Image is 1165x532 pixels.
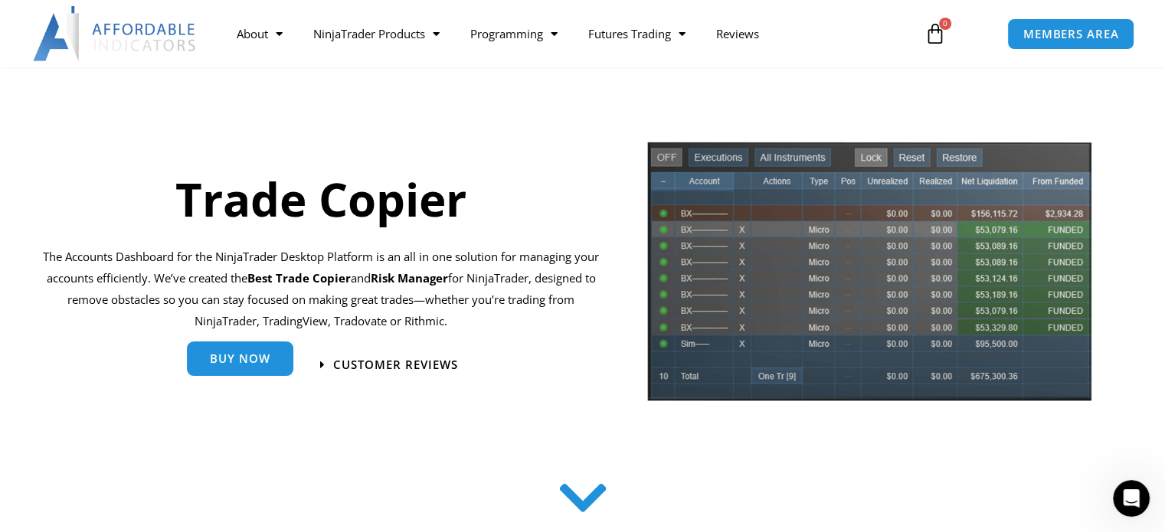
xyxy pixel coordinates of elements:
[455,16,573,51] a: Programming
[247,270,351,286] b: Best Trade Copier
[1007,18,1135,50] a: MEMBERS AREA
[221,16,909,51] nav: Menu
[646,140,1093,413] img: tradecopier | Affordable Indicators – NinjaTrader
[298,16,455,51] a: NinjaTrader Products
[902,11,969,56] a: 0
[333,359,458,370] span: Customer Reviews
[939,18,951,30] span: 0
[43,167,600,231] h1: Trade Copier
[573,16,701,51] a: Futures Trading
[43,246,600,331] p: The Accounts Dashboard for the NinjaTrader Desktop Platform is an all in one solution for managin...
[33,6,198,61] img: LogoAI | Affordable Indicators – NinjaTrader
[371,270,448,286] strong: Risk Manager
[1023,28,1119,40] span: MEMBERS AREA
[210,353,270,364] span: Buy Now
[701,16,774,51] a: Reviews
[320,359,458,370] a: Customer Reviews
[221,16,298,51] a: About
[1113,480,1150,517] iframe: Intercom live chat
[187,341,293,376] a: Buy Now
